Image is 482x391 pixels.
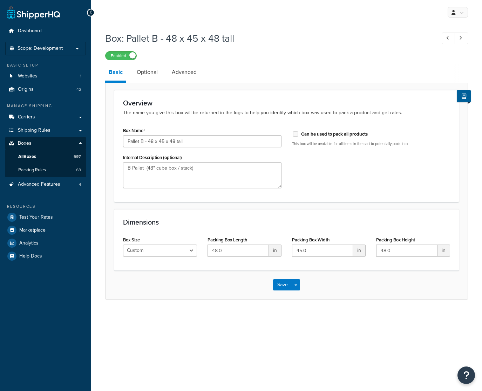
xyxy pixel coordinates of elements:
[5,83,86,96] a: Origins42
[18,154,36,160] span: All Boxes
[5,250,86,262] a: Help Docs
[5,150,86,163] a: AllBoxes997
[74,154,81,160] span: 997
[18,128,50,133] span: Shipping Rules
[5,124,86,137] a: Shipping Rules
[5,211,86,224] a: Test Your Rates
[5,237,86,249] a: Analytics
[437,245,450,256] span: in
[168,64,200,81] a: Advanced
[19,227,46,233] span: Marketplace
[123,218,450,226] h3: Dimensions
[5,103,86,109] div: Manage Shipping
[442,33,455,44] a: Previous Record
[292,131,299,137] input: This option can't be selected because the box is assigned to a dimensional rule
[123,155,182,160] label: Internal Description (optional)
[5,62,86,68] div: Basic Setup
[5,224,86,236] a: Marketplace
[18,28,42,34] span: Dashboard
[18,140,32,146] span: Boxes
[19,214,53,220] span: Test Your Rates
[123,237,140,242] label: Box Size
[19,240,39,246] span: Analytics
[273,279,292,290] button: Save
[18,46,63,52] span: Scope: Development
[18,114,35,120] span: Carriers
[292,237,330,242] label: Packing Box Width
[76,87,81,92] span: 42
[123,99,450,107] h3: Overview
[5,111,86,124] a: Carriers
[105,32,429,45] h1: Box: Pallet B - 48 x 45 x 48 tall
[455,33,468,44] a: Next Record
[123,109,450,117] p: The name you give this box will be returned in the logs to help you identify which box was used t...
[18,87,34,92] span: Origins
[269,245,281,256] span: in
[457,90,471,102] button: Show Help Docs
[208,237,247,242] label: Packing Box Length
[5,70,86,83] li: Websites
[376,237,415,242] label: Packing Box Height
[106,52,136,60] label: Enabled
[5,137,86,177] li: Boxes
[5,164,86,177] li: Packing Rules
[105,64,126,83] a: Basic
[80,73,81,79] span: 1
[5,70,86,83] a: Websites1
[5,178,86,191] li: Advanced Features
[5,164,86,177] a: Packing Rules68
[457,366,475,384] button: Open Resource Center
[353,245,366,256] span: in
[123,128,145,133] label: Box Name
[18,167,46,173] span: Packing Rules
[123,162,281,188] textarea: B Pallet (48" cube box / stack)
[5,204,86,210] div: Resources
[133,64,161,81] a: Optional
[18,181,60,187] span: Advanced Features
[5,25,86,37] a: Dashboard
[5,83,86,96] li: Origins
[18,73,38,79] span: Websites
[301,131,368,137] label: Can be used to pack all products
[76,167,81,173] span: 68
[79,181,81,187] span: 4
[19,253,42,259] span: Help Docs
[5,137,86,150] a: Boxes
[5,178,86,191] a: Advanced Features4
[292,141,450,146] p: This box will be available for all items in the cart to potentially pack into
